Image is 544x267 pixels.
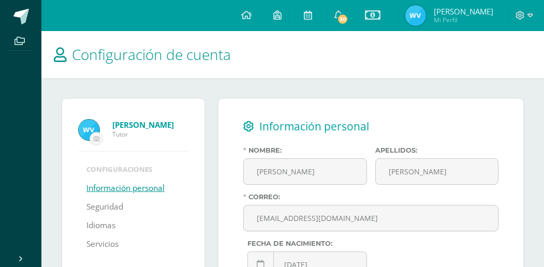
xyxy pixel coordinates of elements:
strong: [PERSON_NAME] [112,120,174,130]
label: Nombre: [243,146,366,154]
span: Mi Perfil [434,16,493,24]
label: Fecha de nacimiento: [247,240,366,247]
span: 30 [337,13,348,25]
img: b2834ef995da207896c84dabb5db5310.png [405,5,426,26]
span: Información personal [259,119,369,133]
a: Información personal [86,179,165,198]
li: Configuraciones [86,165,180,174]
input: Nombres [244,159,366,184]
a: Servicios [86,235,119,254]
span: Configuración de cuenta [72,44,231,64]
input: Apellidos [376,159,498,184]
label: Apellidos: [375,146,498,154]
span: Tutor [112,130,188,139]
a: Idiomas [86,216,115,235]
a: Seguridad [86,198,123,216]
img: Profile picture of Wendy Fabiola Vicente Lemus [79,120,99,140]
label: Correo: [243,193,498,201]
a: [PERSON_NAME] [112,120,188,130]
input: Correo electrónico [244,205,498,231]
span: [PERSON_NAME] [434,6,493,17]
